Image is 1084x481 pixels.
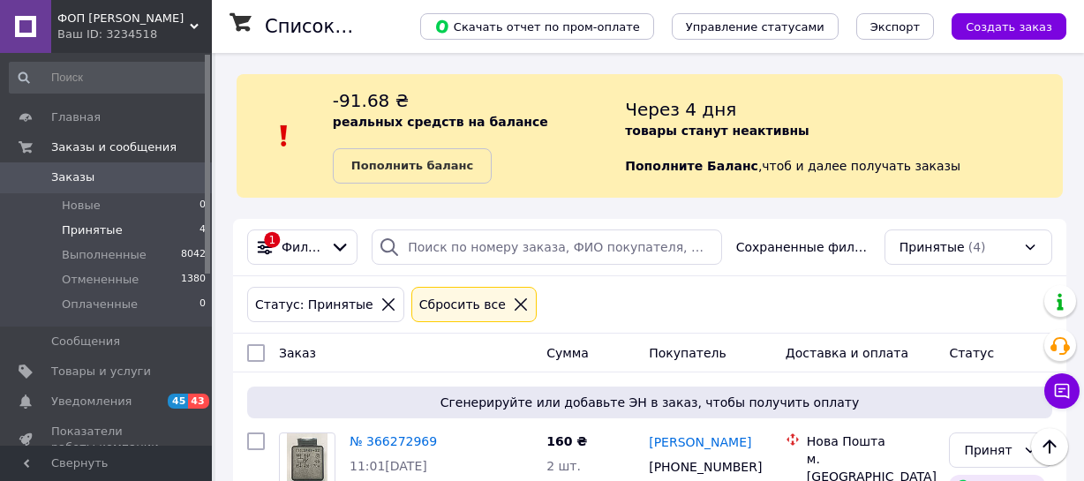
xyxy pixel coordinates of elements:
[51,364,151,380] span: Товары и услуги
[51,109,101,125] span: Главная
[934,19,1066,33] a: Создать заказ
[736,238,870,256] span: Сохраненные фильтры:
[1044,373,1080,409] button: Чат с покупателем
[625,124,809,138] b: товары станут неактивны
[181,272,206,288] span: 1380
[686,20,824,34] span: Управление статусами
[62,247,147,263] span: Выполненные
[416,295,509,314] div: Сбросить все
[351,159,473,172] b: Пополнить баланс
[181,247,206,263] span: 8042
[900,238,965,256] span: Принятые
[199,297,206,312] span: 0
[625,88,1063,184] div: , чтоб и далее получать заказы
[546,459,581,473] span: 2 шт.
[199,222,206,238] span: 4
[372,229,721,265] input: Поиск по номеру заказа, ФИО покупателя, номеру телефона, Email, номеру накладной
[952,13,1066,40] button: Создать заказ
[649,433,751,451] a: [PERSON_NAME]
[949,346,994,360] span: Статус
[254,394,1045,411] span: Сгенерируйте или добавьте ЭН в заказ, чтобы получить оплату
[1031,428,1068,465] button: Наверх
[265,16,417,37] h1: Список заказов
[51,139,177,155] span: Заказы и сообщения
[807,432,936,450] div: Нова Пошта
[625,99,736,120] span: Через 4 дня
[168,394,188,409] span: 45
[420,13,654,40] button: Скачать отчет по пром-оплате
[333,90,409,111] span: -91.68 ₴
[333,115,548,129] b: реальных средств на балансе
[964,440,1016,460] div: Принят
[57,26,212,42] div: Ваш ID: 3234518
[62,198,101,214] span: Новые
[252,295,377,314] div: Статус: Принятые
[786,346,908,360] span: Доставка и оплата
[672,13,839,40] button: Управление статусами
[51,424,163,455] span: Показатели работы компании
[546,434,587,448] span: 160 ₴
[62,272,139,288] span: Отмененные
[62,222,123,238] span: Принятые
[649,346,726,360] span: Покупатель
[51,169,94,185] span: Заказы
[9,62,207,94] input: Поиск
[350,459,427,473] span: 11:01[DATE]
[333,148,492,184] a: Пополнить баланс
[51,334,120,349] span: Сообщения
[966,20,1052,34] span: Создать заказ
[62,297,138,312] span: Оплаченные
[188,394,208,409] span: 43
[870,20,920,34] span: Экспорт
[546,346,589,360] span: Сумма
[279,346,316,360] span: Заказ
[282,238,323,256] span: Фильтры
[57,11,190,26] span: ФОП Пелих П.В.
[51,394,132,410] span: Уведомления
[625,159,758,173] b: Пополните Баланс
[968,240,986,254] span: (4)
[271,123,297,149] img: :exclamation:
[645,455,758,479] div: [PHONE_NUMBER]
[434,19,640,34] span: Скачать отчет по пром-оплате
[856,13,934,40] button: Экспорт
[350,434,437,448] a: № 366272969
[199,198,206,214] span: 0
